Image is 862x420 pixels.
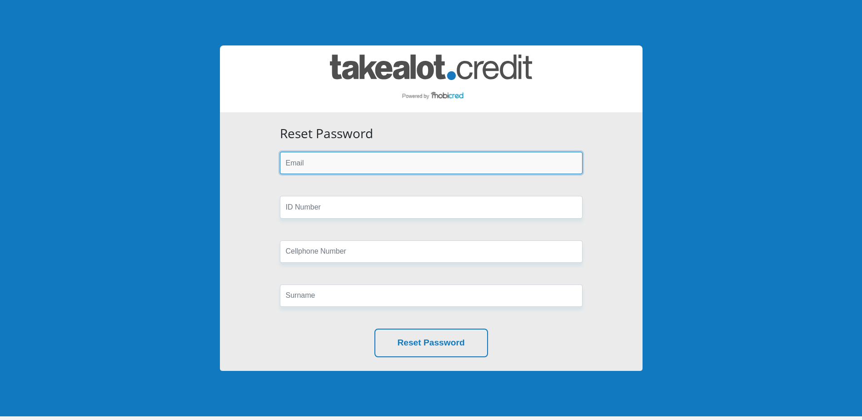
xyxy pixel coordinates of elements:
img: takealot_credit logo [330,55,532,103]
input: Email [280,152,583,174]
input: Surname [280,285,583,307]
button: Reset Password [374,329,488,357]
input: Cellphone Number [280,240,583,263]
input: ID Number [280,196,583,218]
h3: Reset Password [280,126,583,141]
